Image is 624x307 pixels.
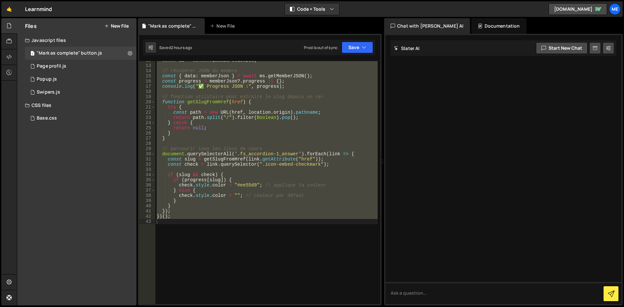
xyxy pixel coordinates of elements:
div: 16075/43463.css [25,112,136,125]
div: 13 [139,63,155,68]
div: 17 [139,84,155,89]
div: "Mark as complete" button.js [37,50,102,56]
div: 30 [139,151,155,157]
div: 27 [139,136,155,141]
div: 14 [139,68,155,73]
div: 31 [139,157,155,162]
div: 41 [139,209,155,214]
div: 29 [139,146,155,151]
div: Chat with [PERSON_NAME] AI [384,18,470,34]
div: Saved [159,45,192,50]
span: 1 [31,51,34,57]
div: 16075/43124.js [25,73,136,86]
button: New File [104,23,129,29]
div: 21 [139,105,155,110]
h2: Slater AI [394,45,420,51]
div: 19 [139,94,155,99]
div: 32 [139,162,155,167]
div: 24 [139,120,155,125]
div: 22 [139,110,155,115]
div: 42 [139,214,155,219]
div: Swipers.js [37,89,60,95]
button: Start new chat [536,42,588,54]
h2: Files [25,22,37,30]
div: Javascript files [17,34,136,47]
div: CSS files [17,99,136,112]
div: 36 [139,183,155,188]
button: Code + Tools [285,3,339,15]
div: 38 [139,193,155,198]
div: Page profil.js [37,63,66,69]
div: 33 [139,167,155,172]
a: [DOMAIN_NAME] [549,3,607,15]
div: Learnmind [25,5,52,13]
div: 16075/43125.js [25,60,136,73]
div: "Mark as complete" button.js [148,23,197,29]
div: 20 [139,99,155,105]
div: 15 [139,73,155,79]
div: Documentation [471,18,526,34]
div: 25 [139,125,155,131]
div: 2 hours ago [171,45,192,50]
div: 40 [139,203,155,209]
div: 16075/45578.js [25,47,136,60]
div: 34 [139,172,155,177]
a: 🤙 [1,1,17,17]
div: 37 [139,188,155,193]
a: Me [609,3,621,15]
div: New File [210,23,237,29]
div: 28 [139,141,155,146]
div: Base.css [37,115,57,121]
div: Popup.js [37,76,57,82]
div: Prod is out of sync [304,45,338,50]
div: 35 [139,177,155,183]
div: 16 [139,79,155,84]
div: 26 [139,131,155,136]
div: 23 [139,115,155,120]
button: Save [342,42,373,53]
div: 43 [139,219,155,224]
div: 39 [139,198,155,203]
div: 18 [139,89,155,94]
div: 16075/43439.js [25,86,136,99]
